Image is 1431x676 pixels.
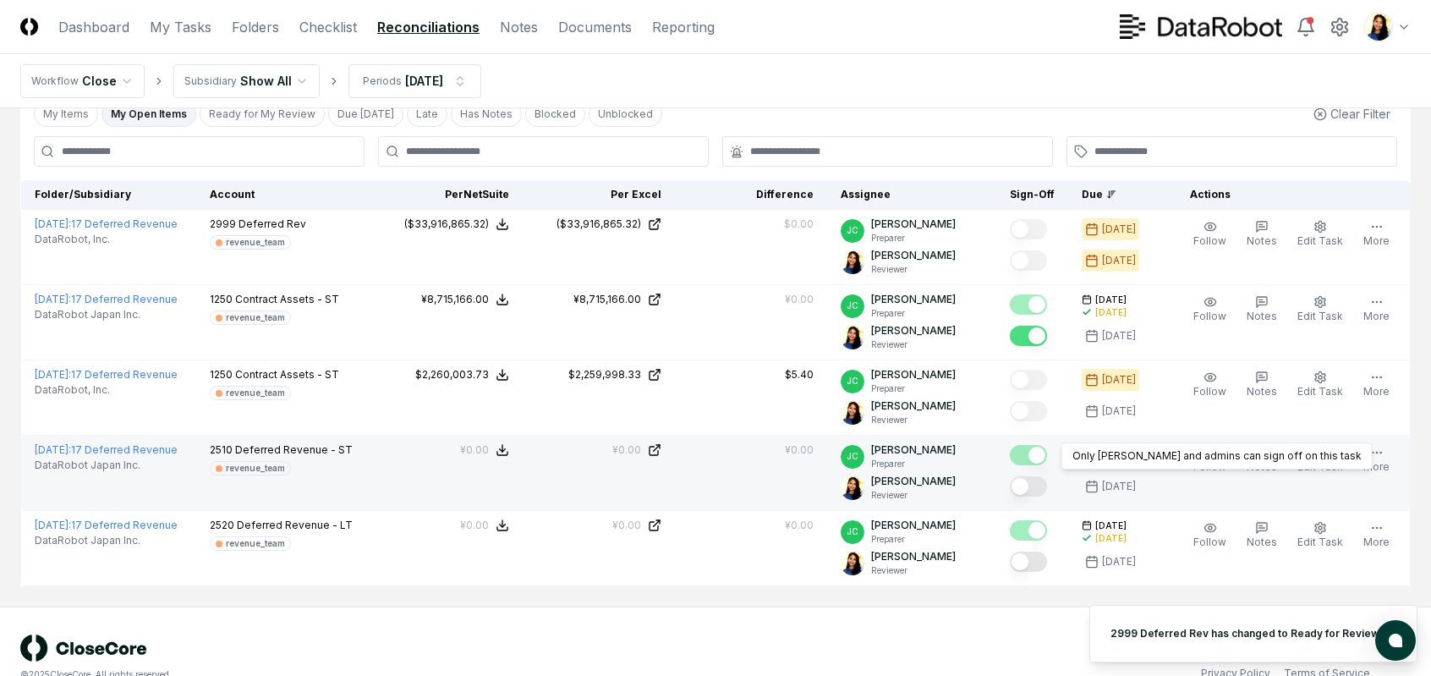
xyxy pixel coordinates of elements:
a: Notes [500,17,538,37]
img: logo [20,635,147,662]
th: Difference [675,180,827,210]
div: Subsidiary [184,74,237,89]
div: $0.00 [784,217,814,232]
button: Has Notes [451,102,522,127]
div: ¥0.00 [612,518,641,533]
img: ACg8ocKO-3G6UtcSn9a5p2PdI879Oh_tobqT7vJnb_FmuK1XD8isku4=s96-c [841,552,864,575]
button: $2,260,003.73 [415,367,509,382]
div: [DATE] [1102,253,1136,268]
button: Edit Task [1294,518,1346,553]
span: Deferred Revenue - LT [237,519,353,531]
span: Deferred Revenue - ST [235,443,353,456]
nav: breadcrumb [20,64,481,98]
div: Only [PERSON_NAME] and admins can sign off on this task [1061,442,1373,470]
span: DataRobot Japan Inc. [35,458,140,473]
button: Mark complete [1010,445,1047,465]
div: ¥0.00 [785,518,814,533]
button: Edit Task [1294,367,1346,403]
p: [PERSON_NAME] [871,474,956,489]
span: Follow [1193,310,1226,322]
div: ($33,916,865.32) [404,217,489,232]
span: [DATE] [1095,294,1127,306]
p: [PERSON_NAME] [871,323,956,338]
p: Preparer [871,382,956,395]
p: [PERSON_NAME] [871,442,956,458]
a: [DATE]:17 Deferred Revenue [35,293,178,305]
div: ¥0.00 [785,442,814,458]
div: $5.40 [785,367,814,382]
button: Mark complete [1010,219,1047,239]
span: Contract Assets - ST [235,368,339,381]
a: Reporting [652,17,715,37]
img: Logo [20,18,38,36]
button: Due Today [328,102,403,127]
div: ¥0.00 [612,442,641,458]
a: Checklist [299,17,357,37]
p: [PERSON_NAME] [871,248,956,263]
a: ¥0.00 [536,518,661,533]
img: ACg8ocKO-3G6UtcSn9a5p2PdI879Oh_tobqT7vJnb_FmuK1XD8isku4=s96-c [841,326,864,349]
span: Follow [1193,234,1226,247]
div: ¥0.00 [785,292,814,307]
img: ACg8ocKO-3G6UtcSn9a5p2PdI879Oh_tobqT7vJnb_FmuK1XD8isku4=s96-c [1365,14,1392,41]
th: Sign-Off [996,180,1068,210]
button: More [1360,367,1393,403]
img: ACg8ocKO-3G6UtcSn9a5p2PdI879Oh_tobqT7vJnb_FmuK1XD8isku4=s96-c [841,250,864,274]
div: [DATE] [405,72,443,90]
div: [DATE] [1102,222,1136,237]
div: ¥0.00 [460,442,489,458]
span: Edit Task [1297,310,1343,322]
div: [DATE] [1102,554,1136,569]
p: Reviewer [871,414,956,426]
span: Notes [1247,234,1277,247]
img: ACg8ocKO-3G6UtcSn9a5p2PdI879Oh_tobqT7vJnb_FmuK1XD8isku4=s96-c [841,476,864,500]
th: Per Excel [523,180,675,210]
a: ¥0.00 [536,442,661,458]
button: Late [407,102,447,127]
span: Contract Assets - ST [235,293,339,305]
th: Per NetSuite [370,180,523,210]
p: Preparer [871,533,956,546]
a: [DATE]:17 Deferred Revenue [35,217,178,230]
button: Periods[DATE] [348,64,481,98]
span: DataRobot, Inc. [35,382,110,398]
span: 2999 [210,217,236,230]
button: Unblocked [589,102,662,127]
button: ¥0.00 [460,442,509,458]
p: Preparer [871,232,956,245]
button: Notes [1243,217,1280,252]
button: Edit Task [1294,217,1346,252]
div: revenue_team [226,537,285,550]
span: JC [847,300,858,312]
div: $2,260,003.73 [415,367,489,382]
button: Follow [1190,518,1230,553]
img: DataRobot logo [1120,14,1282,39]
div: [DATE] [1102,479,1136,494]
a: $2,259,998.33 [536,367,661,382]
button: Edit Task [1294,292,1346,327]
p: [PERSON_NAME] [871,217,956,232]
a: ¥8,715,166.00 [536,292,661,307]
a: [DATE]:17 Deferred Revenue [35,519,178,531]
p: Reviewer [871,489,956,502]
span: Edit Task [1297,234,1343,247]
span: JC [847,525,858,538]
div: Actions [1176,187,1397,202]
div: revenue_team [226,236,285,249]
div: [DATE] [1095,532,1127,545]
button: My Items [34,102,98,127]
span: JC [847,450,858,463]
a: Dashboard [58,17,129,37]
span: Notes [1247,385,1277,398]
span: Notes [1247,536,1277,548]
span: Edit Task [1297,385,1343,398]
p: Reviewer [871,338,956,351]
button: More [1360,217,1393,252]
p: Preparer [871,307,956,320]
span: DataRobot Japan Inc. [35,533,140,548]
button: Mark complete [1010,476,1047,497]
span: JC [847,375,858,387]
button: Blocked [525,102,585,127]
div: Workflow [31,74,79,89]
div: Periods [363,74,402,89]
